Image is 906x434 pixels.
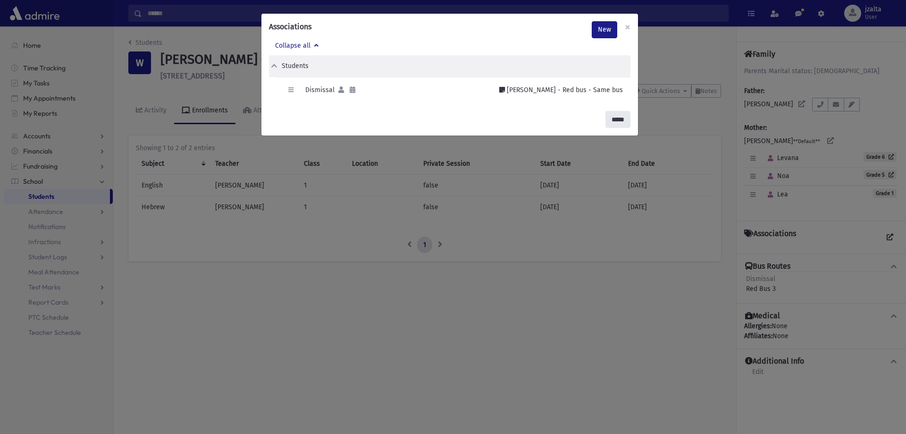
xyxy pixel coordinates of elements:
button: Collapse all [269,38,325,55]
button: Students [269,61,623,71]
div: Dismissal [305,85,335,95]
a: New [592,21,617,38]
button: Close [617,14,638,40]
span: × [625,20,630,34]
h6: Associations [269,21,311,33]
div: [PERSON_NAME] - Red bus - Same bus [499,85,623,95]
div: Students [282,61,309,71]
